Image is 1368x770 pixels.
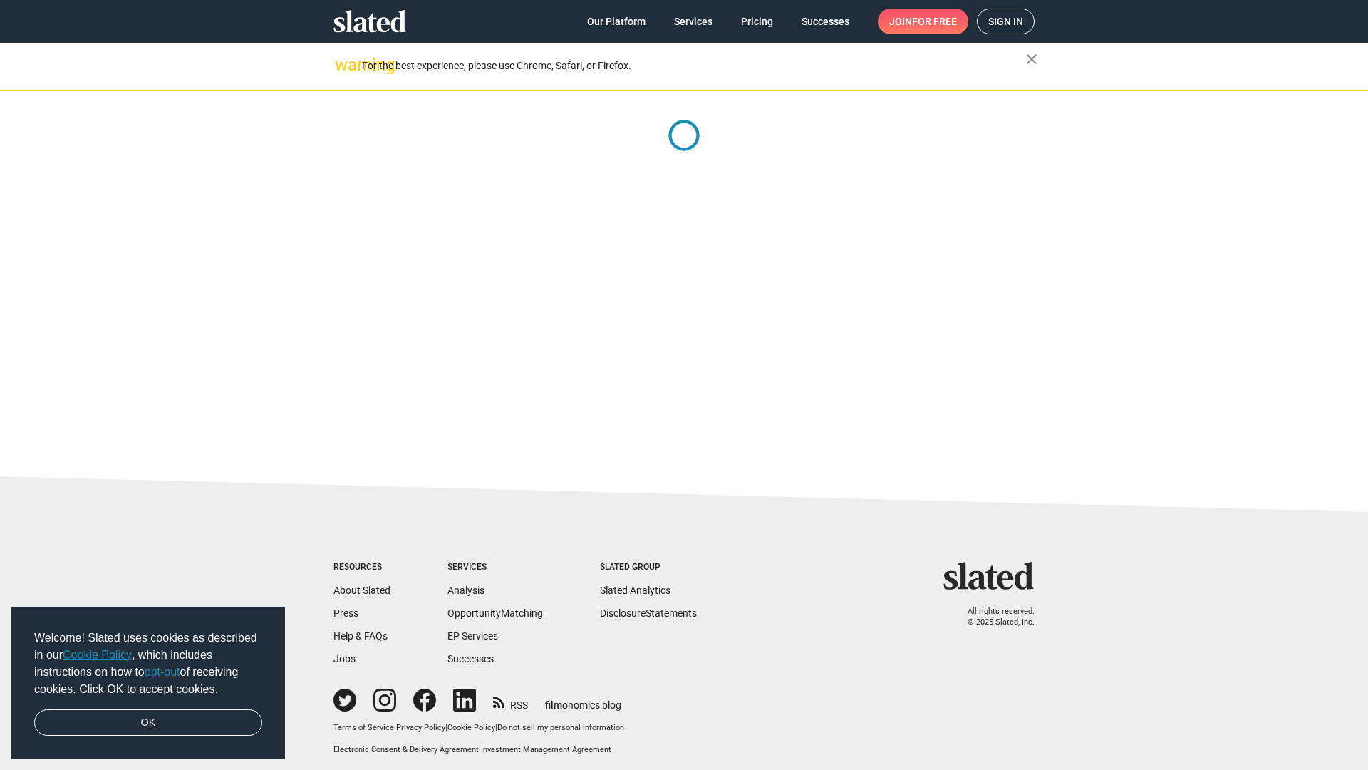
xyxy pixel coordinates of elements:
[1023,51,1040,68] mat-icon: close
[333,630,388,642] a: Help & FAQs
[663,9,724,34] a: Services
[600,585,670,596] a: Slated Analytics
[447,562,543,573] div: Services
[889,9,957,34] span: Join
[493,690,528,712] a: RSS
[335,56,352,73] mat-icon: warning
[730,9,784,34] a: Pricing
[912,9,957,34] span: for free
[394,723,396,732] span: |
[495,723,497,732] span: |
[988,9,1023,34] span: Sign in
[600,607,697,619] a: DisclosureStatements
[447,585,484,596] a: Analysis
[362,56,1026,76] div: For the best experience, please use Chrome, Safari, or Firefox.
[333,562,390,573] div: Resources
[333,585,390,596] a: About Slated
[333,607,358,619] a: Press
[481,745,611,754] a: Investment Management Agreement
[34,709,262,736] a: dismiss cookie message
[790,9,861,34] a: Successes
[953,607,1035,627] p: All rights reserved. © 2025 Slated, Inc.
[396,723,445,732] a: Privacy Policy
[878,9,968,34] a: Joinfor free
[447,607,543,619] a: OpportunityMatching
[333,745,479,754] a: Electronic Consent & Delivery Agreement
[674,9,712,34] span: Services
[741,9,773,34] span: Pricing
[545,687,621,712] a: filmonomics blog
[445,723,447,732] span: |
[63,649,132,661] a: Cookie Policy
[447,653,494,664] a: Successes
[333,723,394,732] a: Terms of Service
[11,607,285,759] div: cookieconsent
[333,653,356,664] a: Jobs
[145,666,180,678] a: opt-out
[447,630,498,642] a: EP Services
[600,562,697,573] div: Slated Group
[576,9,657,34] a: Our Platform
[497,723,624,734] button: Do not sell my personal information
[802,9,849,34] span: Successes
[34,630,262,698] span: Welcome! Slated uses cookies as described in our , which includes instructions on how to of recei...
[587,9,646,34] span: Our Platform
[977,9,1035,34] a: Sign in
[545,699,562,711] span: film
[479,745,481,754] span: |
[447,723,495,732] a: Cookie Policy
